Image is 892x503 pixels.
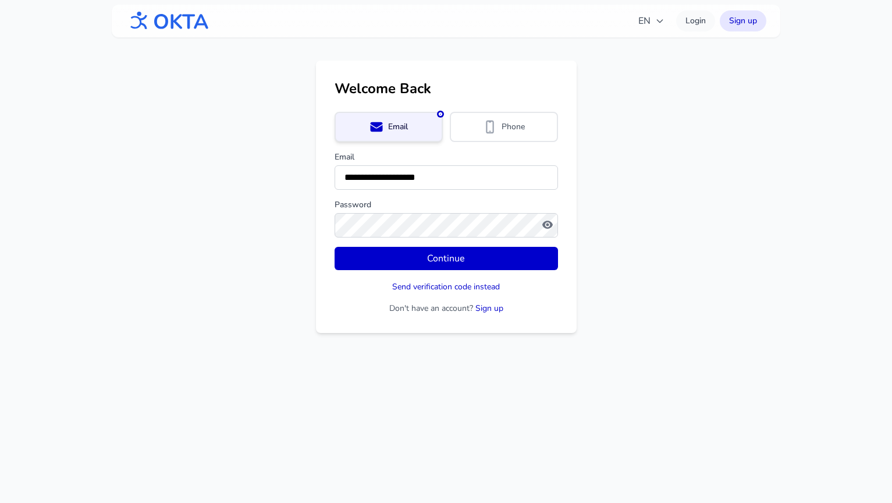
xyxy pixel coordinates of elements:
span: EN [638,14,664,28]
a: Sign up [720,10,766,31]
p: Don't have an account? [335,303,558,314]
h1: Welcome Back [335,79,558,98]
span: Phone [502,121,525,133]
a: Login [676,10,715,31]
button: EN [631,9,671,33]
button: Send verification code instead [392,281,500,293]
button: Continue [335,247,558,270]
span: Email [388,121,408,133]
img: OKTA logo [126,6,209,36]
label: Password [335,199,558,211]
label: Email [335,151,558,163]
a: Sign up [475,303,503,314]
